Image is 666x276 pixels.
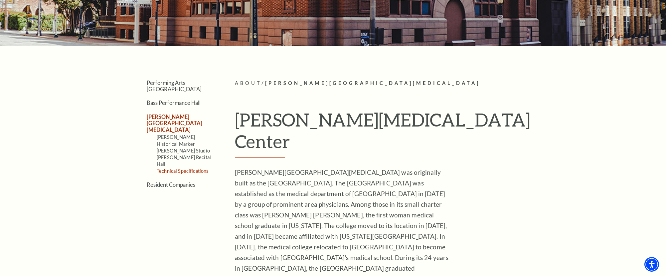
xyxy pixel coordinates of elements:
a: [PERSON_NAME] Historical Marker [157,134,195,146]
a: [PERSON_NAME] Studio [157,148,210,153]
p: / [235,79,539,88]
a: [PERSON_NAME] Recital Hall [157,154,211,167]
a: [PERSON_NAME][GEOGRAPHIC_DATA][MEDICAL_DATA] [147,114,202,133]
a: Performing Arts [GEOGRAPHIC_DATA] [147,80,202,92]
span: [PERSON_NAME][GEOGRAPHIC_DATA][MEDICAL_DATA] [265,80,480,86]
div: Accessibility Menu [644,257,659,272]
a: Technical Specifications [157,168,208,174]
a: Bass Performance Hall [147,100,201,106]
span: About [235,80,261,86]
a: Resident Companies [147,181,195,188]
h1: [PERSON_NAME][MEDICAL_DATA] Center [235,109,539,158]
